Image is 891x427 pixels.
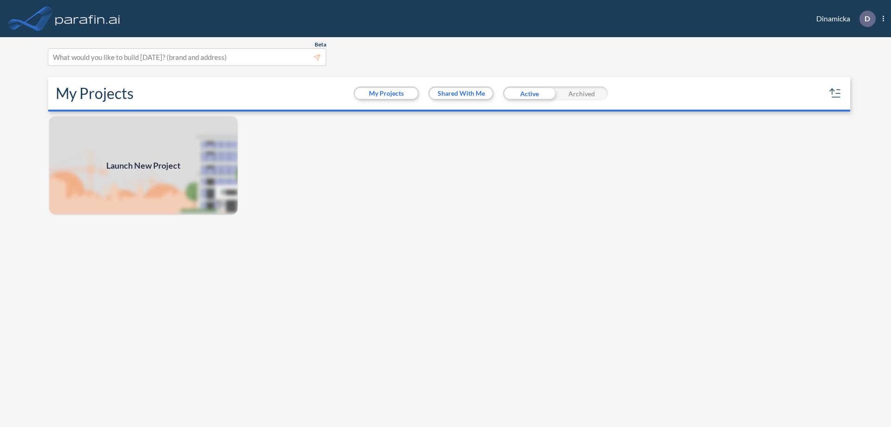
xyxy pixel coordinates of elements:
[53,9,122,28] img: logo
[48,115,239,216] img: add
[315,41,326,48] span: Beta
[802,11,884,27] div: Dinamicka
[48,115,239,216] a: Launch New Project
[430,88,492,99] button: Shared With Me
[865,14,870,23] p: D
[828,86,843,101] button: sort
[555,86,608,100] div: Archived
[355,88,418,99] button: My Projects
[56,85,134,102] h2: My Projects
[106,159,181,172] span: Launch New Project
[503,86,555,100] div: Active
